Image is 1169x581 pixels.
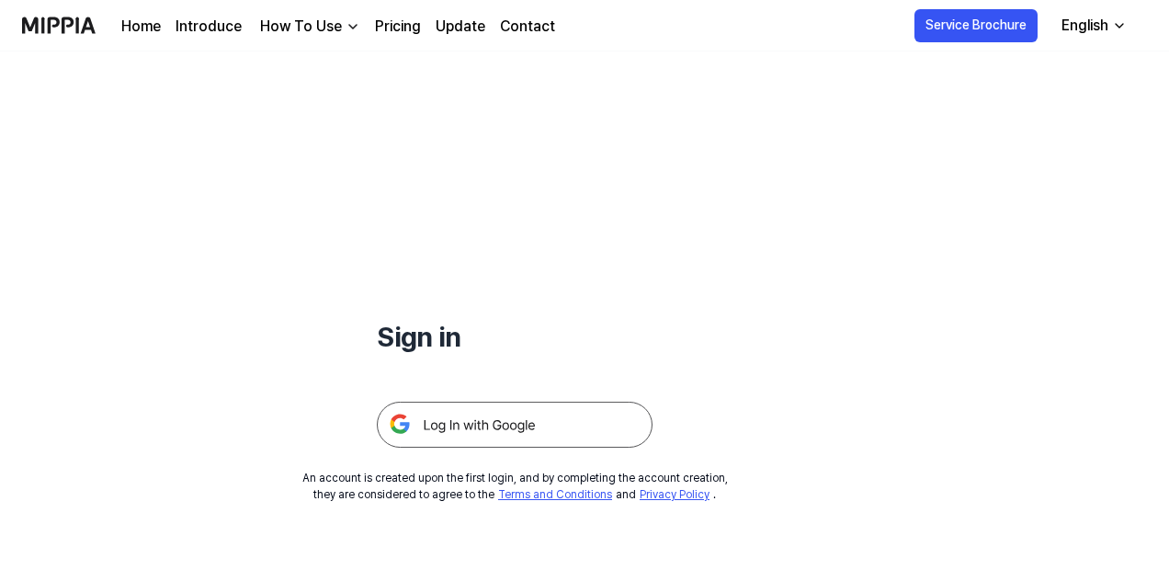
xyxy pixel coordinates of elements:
div: English [1058,15,1112,37]
button: English [1047,7,1138,44]
img: 구글 로그인 버튼 [377,402,653,448]
h1: Sign in [377,316,653,358]
img: down [346,19,360,34]
a: Introduce [176,16,242,38]
a: Update [436,16,485,38]
button: How To Use [256,16,360,38]
a: Contact [500,16,555,38]
button: Service Brochure [914,9,1038,42]
div: An account is created upon the first login, and by completing the account creation, they are cons... [302,470,728,503]
a: Pricing [375,16,421,38]
div: How To Use [256,16,346,38]
a: Privacy Policy [640,488,709,501]
a: Terms and Conditions [498,488,612,501]
a: Home [121,16,161,38]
